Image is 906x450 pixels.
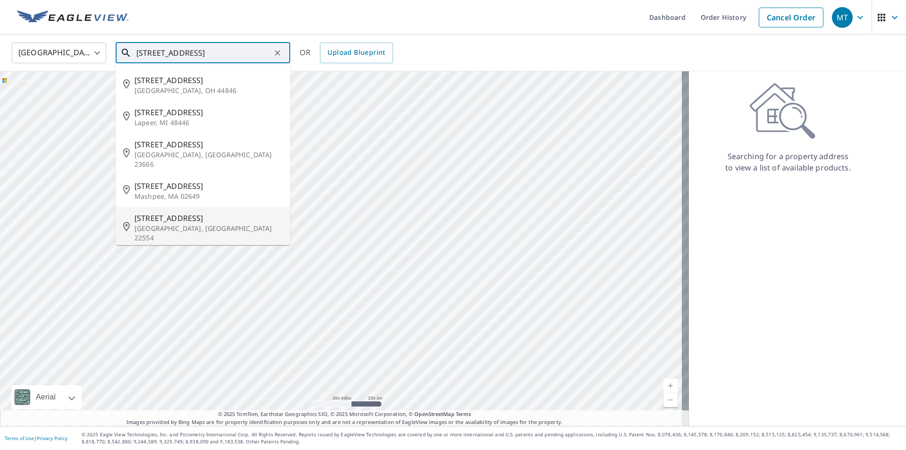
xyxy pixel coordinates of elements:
p: [GEOGRAPHIC_DATA], [GEOGRAPHIC_DATA] 23666 [134,150,283,169]
a: Terms [456,410,471,417]
p: [GEOGRAPHIC_DATA], OH 44846 [134,86,283,95]
span: Upload Blueprint [327,47,385,59]
span: [STREET_ADDRESS] [134,212,283,224]
div: Aerial [33,385,59,409]
button: Clear [271,46,284,59]
div: [GEOGRAPHIC_DATA] [12,40,106,66]
img: EV Logo [17,10,128,25]
a: Upload Blueprint [320,42,393,63]
a: Terms of Use [5,435,34,442]
a: OpenStreetMap [414,410,454,417]
div: OR [300,42,393,63]
div: MT [832,7,853,28]
div: Aerial [11,385,82,409]
p: Mashpee, MA 02649 [134,192,283,201]
p: | [5,435,67,441]
p: Searching for a property address to view a list of available products. [725,151,851,173]
p: © 2025 Eagle View Technologies, Inc. and Pictometry International Corp. All Rights Reserved. Repo... [82,431,901,445]
span: [STREET_ADDRESS] [134,139,283,150]
p: Lapeer, MI 48446 [134,118,283,127]
input: Search by address or latitude-longitude [136,40,271,66]
p: [GEOGRAPHIC_DATA], [GEOGRAPHIC_DATA] 22554 [134,224,283,243]
a: Privacy Policy [37,435,67,442]
span: [STREET_ADDRESS] [134,180,283,192]
a: Current Level 5, Zoom Out [663,393,678,407]
span: [STREET_ADDRESS] [134,75,283,86]
a: Cancel Order [759,8,823,27]
a: Current Level 5, Zoom In [663,379,678,393]
span: © 2025 TomTom, Earthstar Geographics SIO, © 2025 Microsoft Corporation, © [218,410,471,418]
span: [STREET_ADDRESS] [134,107,283,118]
